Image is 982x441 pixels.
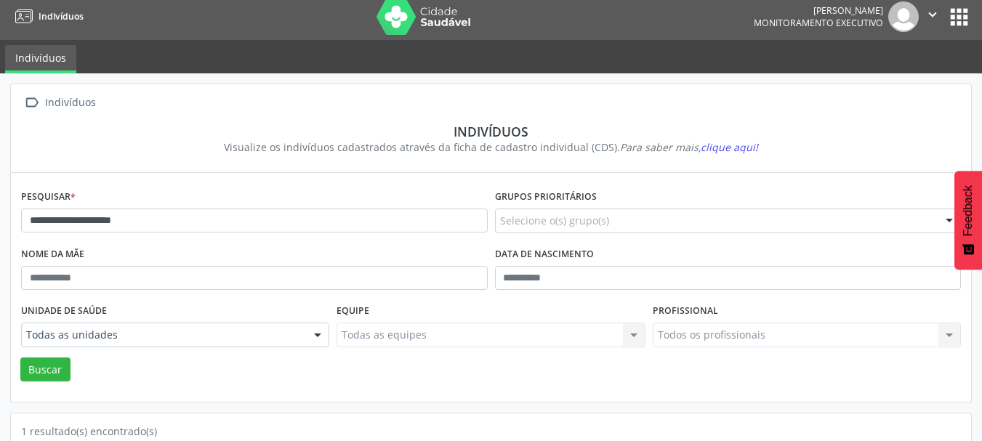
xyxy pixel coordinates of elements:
[754,17,883,29] span: Monitoramento Executivo
[954,171,982,270] button: Feedback - Mostrar pesquisa
[26,328,299,342] span: Todas as unidades
[500,213,609,228] span: Selecione o(s) grupo(s)
[21,243,84,266] label: Nome da mãe
[620,140,758,154] i: Para saber mais,
[21,300,107,323] label: Unidade de saúde
[31,124,951,139] div: Indivíduos
[10,4,84,28] a: Indivíduos
[21,92,42,113] i: 
[21,424,961,439] div: 1 resultado(s) encontrado(s)
[5,45,76,73] a: Indivíduos
[42,92,98,113] div: Indivíduos
[495,186,597,209] label: Grupos prioritários
[39,10,84,23] span: Indivíduos
[962,185,975,236] span: Feedback
[701,140,758,154] span: clique aqui!
[653,300,718,323] label: Profissional
[925,7,941,23] i: 
[20,357,71,382] button: Buscar
[21,92,98,113] a:  Indivíduos
[21,186,76,209] label: Pesquisar
[888,1,919,32] img: img
[754,4,883,17] div: [PERSON_NAME]
[495,243,594,266] label: Data de nascimento
[31,139,951,155] div: Visualize os indivíduos cadastrados através da ficha de cadastro individual (CDS).
[946,4,972,30] button: apps
[919,1,946,32] button: 
[337,300,369,323] label: Equipe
